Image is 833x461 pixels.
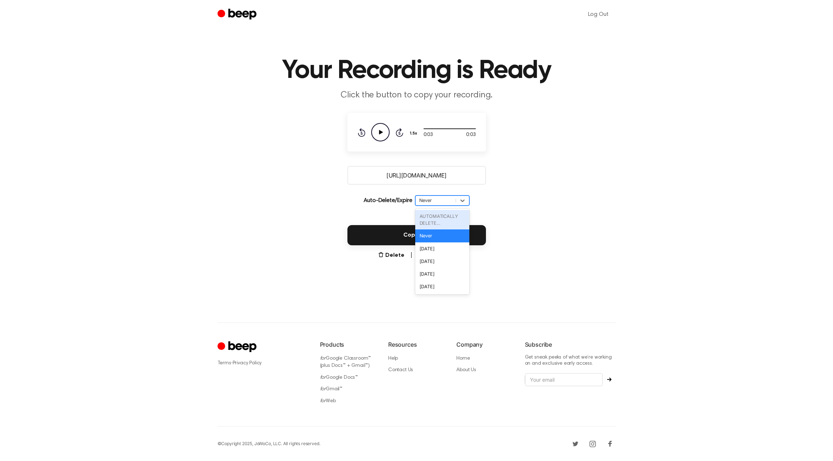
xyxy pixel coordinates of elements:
button: Delete [378,251,404,260]
h1: Your Recording is Ready [232,58,601,84]
a: Privacy Policy [233,361,262,366]
p: Click the button to copy your recording. [278,89,555,101]
input: Your email [525,373,603,387]
div: AUTOMATICALLY DELETE... [415,210,469,229]
a: Home [456,356,470,361]
a: Cruip [218,340,258,354]
a: forGoogle Classroom™ (plus Docs™ + Gmail™) [320,356,371,369]
div: Never [415,229,469,242]
div: [DATE] [415,255,469,268]
a: Contact Us [388,368,413,373]
a: forGoogle Docs™ [320,375,358,380]
i: for [320,399,326,404]
p: Auto-Delete/Expire [364,196,412,205]
a: Terms [218,361,231,366]
div: [DATE] [415,280,469,293]
button: 1.5x [409,127,420,140]
h6: Products [320,340,377,349]
a: Beep [218,8,258,22]
span: 0:03 [424,131,433,139]
h6: Company [456,340,513,349]
a: Help [388,356,398,361]
span: 0:03 [466,131,475,139]
span: | [410,251,413,260]
i: for [320,375,326,380]
div: · [218,359,308,367]
div: © Copyright 2025, JoWoCo, LLC. All rights reserved. [218,440,320,447]
div: [DATE] [415,242,469,255]
div: Never [419,197,452,204]
button: Copy Link [347,225,486,245]
h6: Resources [388,340,445,349]
a: forWeb [320,399,336,404]
a: forGmail™ [320,387,343,392]
h6: Subscribe [525,340,616,349]
a: Log Out [581,6,616,23]
a: Instagram [587,438,599,449]
a: Facebook [604,438,616,449]
i: for [320,387,326,392]
p: Get sneak peeks of what we’re working on and exclusive early access. [525,355,616,367]
i: for [320,356,326,361]
div: [DATE] [415,268,469,280]
a: About Us [456,368,476,373]
a: Twitter [570,438,581,449]
button: Subscribe [603,377,616,382]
